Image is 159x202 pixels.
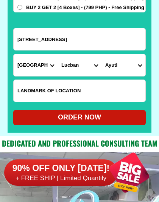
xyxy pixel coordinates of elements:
[58,54,101,76] select: Select district
[13,112,146,122] div: ORDER NOW
[14,80,145,102] input: Input LANDMARKOFLOCATION
[26,4,144,11] span: BUY 2 GET 2 [4 Boxes] - (799 PHP) - Free Shipping
[14,28,145,50] input: Input address
[17,5,22,10] input: BUY 2 GET 2 [4 Boxes] - (799 PHP) - Free Shipping
[4,163,118,174] h6: 90% OFF ONLY [DATE]!
[14,54,58,76] select: Select province
[101,54,145,76] select: Select commune
[4,174,118,182] h6: + FREE SHIP | Limited Quantily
